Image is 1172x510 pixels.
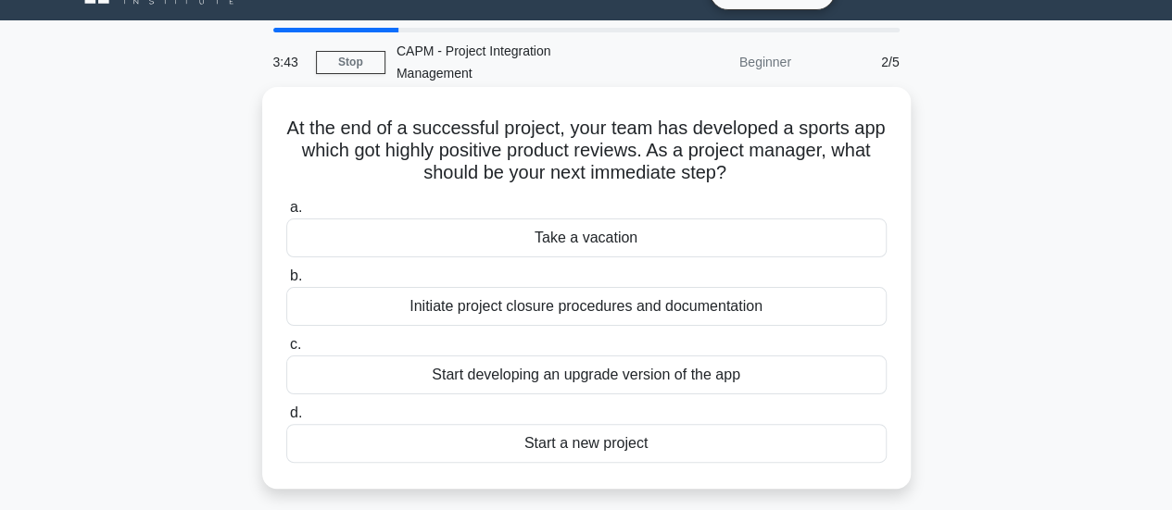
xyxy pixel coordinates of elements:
span: a. [290,199,302,215]
h5: At the end of a successful project, your team has developed a sports app which got highly positiv... [284,117,888,185]
div: Start developing an upgrade version of the app [286,355,887,394]
div: 2/5 [802,44,911,81]
span: b. [290,267,302,283]
span: d. [290,404,302,420]
div: Beginner [640,44,802,81]
div: Take a vacation [286,218,887,257]
span: c. [290,336,301,352]
div: Initiate project closure procedures and documentation [286,287,887,326]
a: Stop [316,51,385,74]
div: Start a new project [286,424,887,463]
div: CAPM - Project Integration Management [385,32,640,92]
div: 3:43 [262,44,316,81]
